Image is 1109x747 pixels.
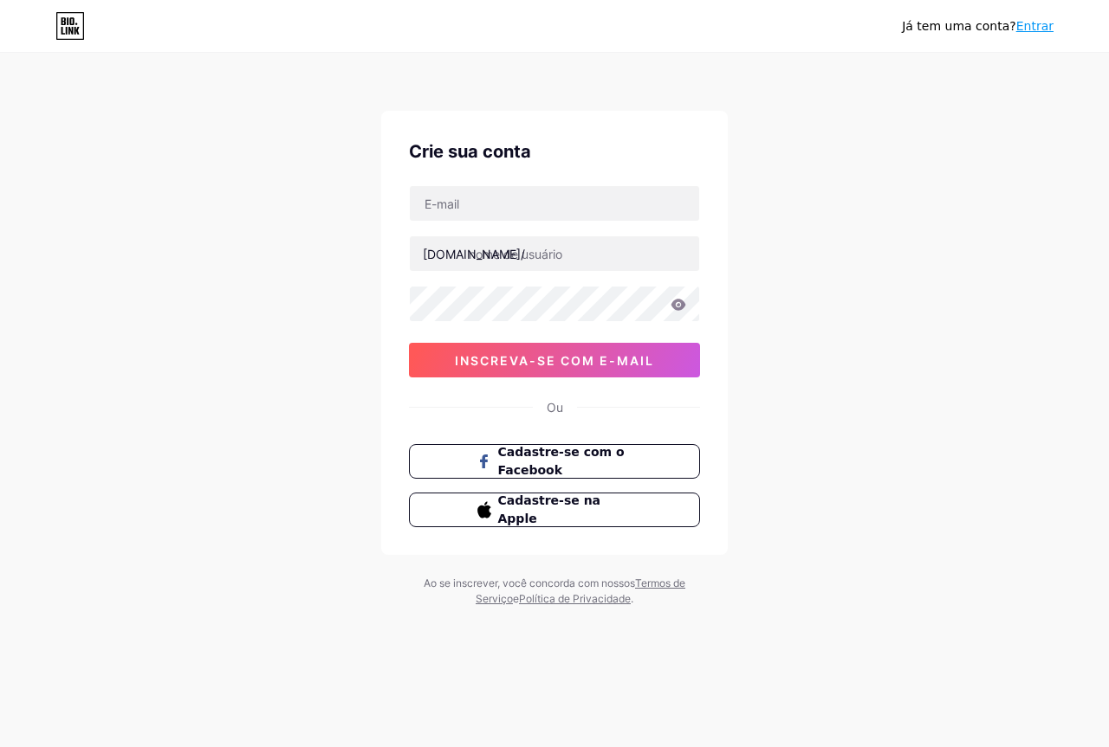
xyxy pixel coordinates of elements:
font: Crie sua conta [409,141,531,162]
font: inscreva-se com e-mail [455,353,654,368]
a: Política de Privacidade [519,592,631,605]
font: Cadastre-se na Apple [498,493,601,525]
button: Cadastre-se na Apple [409,493,700,527]
font: Ao se inscrever, você concorda com nossos [424,576,635,589]
button: inscreva-se com e-mail [409,343,700,377]
a: Entrar [1016,19,1054,33]
input: E-mail [410,186,699,221]
font: e [513,592,519,605]
font: Já tem uma conta? [902,19,1016,33]
font: Cadastre-se com o Facebook [498,445,625,477]
font: [DOMAIN_NAME]/ [423,247,525,261]
font: . [631,592,633,605]
input: nome de usuário [410,236,699,271]
button: Cadastre-se com o Facebook [409,444,700,479]
font: Ou [547,400,563,415]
